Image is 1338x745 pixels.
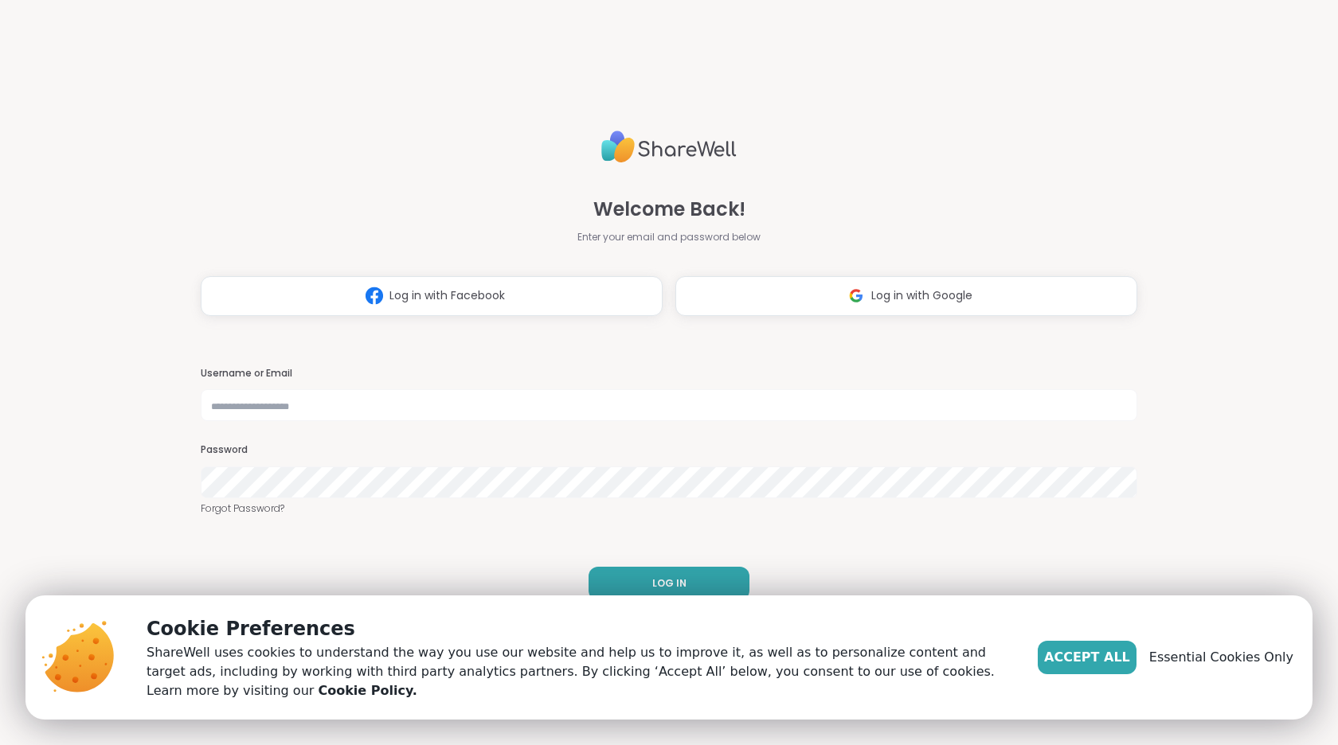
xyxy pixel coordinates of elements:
p: Cookie Preferences [147,614,1012,643]
img: ShareWell Logo [601,124,737,170]
button: LOG IN [589,567,749,600]
a: Cookie Policy. [318,681,417,700]
span: Essential Cookies Only [1149,648,1293,667]
img: ShareWell Logomark [841,281,871,310]
span: Accept All [1044,648,1130,667]
span: Welcome Back! [593,195,745,224]
button: Log in with Facebook [201,276,663,316]
button: Accept All [1038,641,1137,674]
span: Enter your email and password below [577,230,761,244]
p: ShareWell uses cookies to understand the way you use our website and help us to improve it, as we... [147,643,1012,700]
span: LOG IN [652,576,687,591]
a: Forgot Password? [201,501,1137,516]
span: Log in with Facebook [389,287,505,304]
img: ShareWell Logomark [359,281,389,310]
span: Log in with Google [871,287,972,304]
h3: Username or Email [201,367,1137,380]
button: Log in with Google [675,276,1137,316]
h3: Password [201,443,1137,457]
